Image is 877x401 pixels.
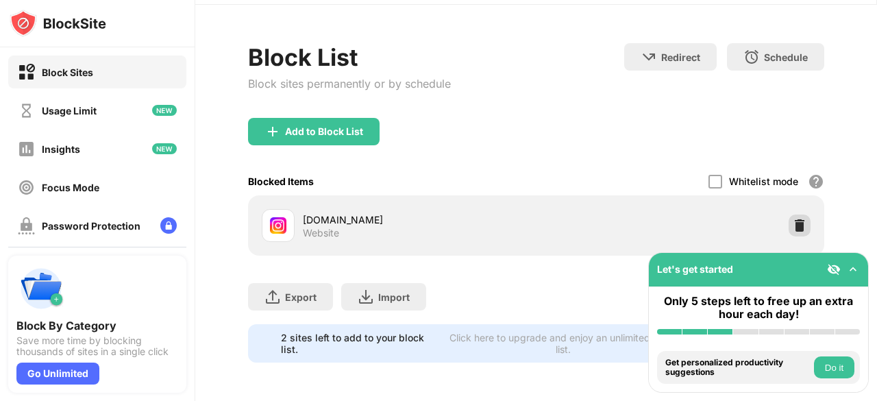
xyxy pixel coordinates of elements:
img: eye-not-visible.svg [827,263,841,276]
img: insights-off.svg [18,141,35,158]
div: Schedule [764,51,808,63]
div: Usage Limit [42,105,97,117]
div: Let's get started [657,263,733,275]
img: new-icon.svg [152,143,177,154]
div: Click here to upgrade and enjoy an unlimited block list. [445,332,681,355]
div: [DOMAIN_NAME] [303,212,536,227]
img: logo-blocksite.svg [10,10,106,37]
img: push-categories.svg [16,264,66,313]
div: Add to Block List [285,126,363,137]
div: Go Unlimited [16,363,99,385]
div: Export [285,291,317,303]
div: Insights [42,143,80,155]
button: Do it [814,356,854,378]
div: Website [303,227,339,239]
img: time-usage-off.svg [18,102,35,119]
div: Block sites permanently or by schedule [248,77,451,90]
img: focus-off.svg [18,179,35,196]
div: 2 sites left to add to your block list. [281,332,437,355]
img: lock-menu.svg [160,217,177,234]
div: Whitelist mode [729,175,798,187]
div: Import [378,291,410,303]
div: Focus Mode [42,182,99,193]
div: Only 5 steps left to free up an extra hour each day! [657,295,860,321]
img: password-protection-off.svg [18,217,35,234]
div: Redirect [661,51,700,63]
img: favicons [270,217,286,234]
div: Blocked Items [248,175,314,187]
div: Block By Category [16,319,178,332]
div: Get personalized productivity suggestions [665,358,811,378]
div: Block Sites [42,66,93,78]
div: Block List [248,43,451,71]
img: new-icon.svg [152,105,177,116]
img: omni-setup-toggle.svg [846,263,860,276]
div: Save more time by blocking thousands of sites in a single click [16,335,178,357]
img: block-on.svg [18,64,35,81]
div: Password Protection [42,220,140,232]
